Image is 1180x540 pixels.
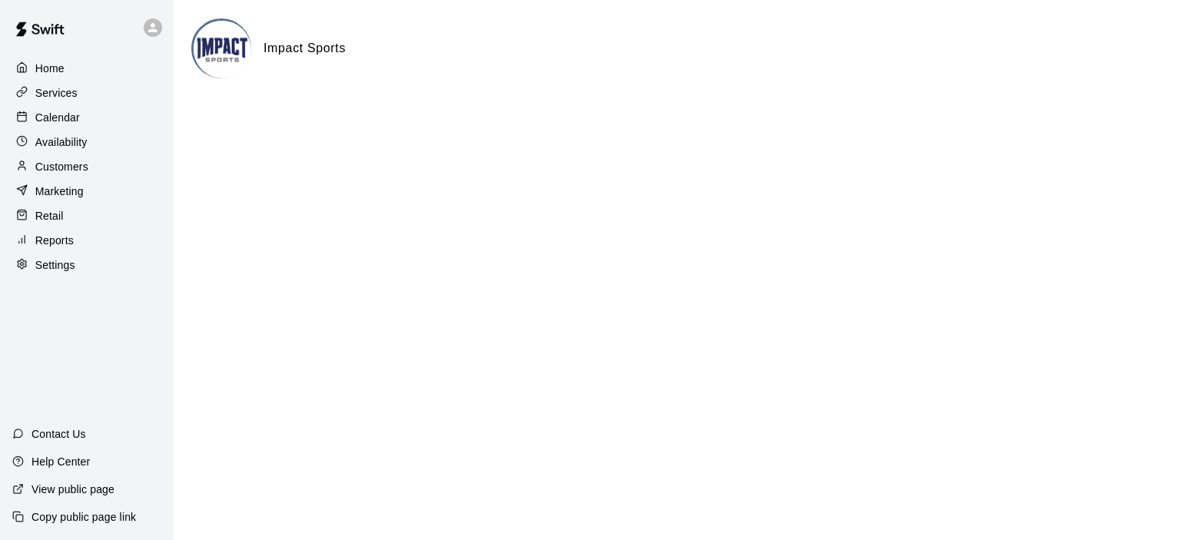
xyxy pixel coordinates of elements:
p: View public page [31,482,114,497]
p: Calendar [35,110,80,125]
a: Reports [12,229,161,252]
a: Settings [12,253,161,277]
img: Impact Sports logo [194,21,251,78]
p: Customers [35,159,88,174]
p: Services [35,85,78,101]
p: Availability [35,134,88,150]
h6: Impact Sports [264,38,346,58]
p: Help Center [31,454,90,469]
a: Home [12,57,161,80]
p: Retail [35,208,64,224]
a: Retail [12,204,161,227]
p: Contact Us [31,426,86,442]
p: Settings [35,257,75,273]
p: Reports [35,233,74,248]
p: Marketing [35,184,84,199]
p: Copy public page link [31,509,136,525]
a: Services [12,81,161,104]
a: Calendar [12,106,161,129]
a: Availability [12,131,161,154]
a: Marketing [12,180,161,203]
p: Home [35,61,65,76]
a: Customers [12,155,161,178]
